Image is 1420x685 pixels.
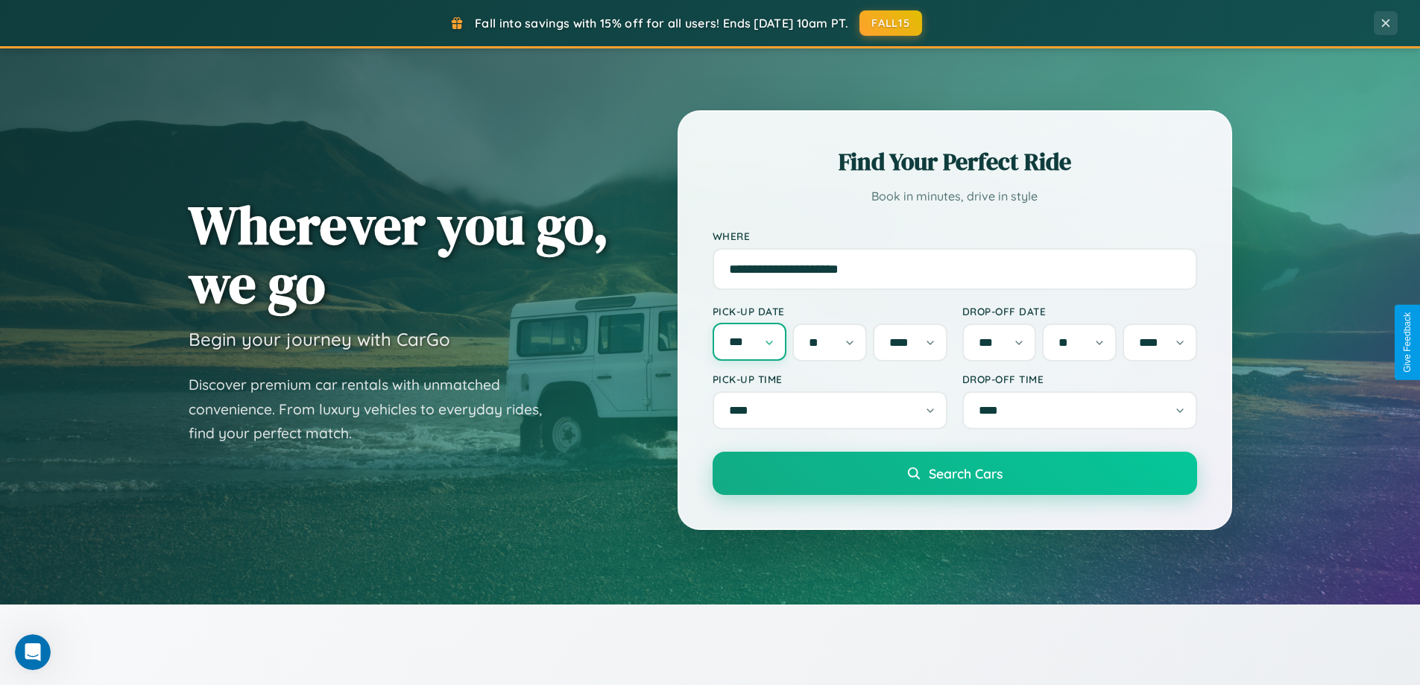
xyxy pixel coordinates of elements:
[189,328,450,350] h3: Begin your journey with CarGo
[189,195,609,313] h1: Wherever you go, we go
[713,186,1197,207] p: Book in minutes, drive in style
[15,634,51,670] iframe: Intercom live chat
[1402,312,1413,373] div: Give Feedback
[929,465,1003,482] span: Search Cars
[713,305,947,318] label: Pick-up Date
[962,373,1197,385] label: Drop-off Time
[713,452,1197,495] button: Search Cars
[475,16,848,31] span: Fall into savings with 15% off for all users! Ends [DATE] 10am PT.
[962,305,1197,318] label: Drop-off Date
[189,373,561,446] p: Discover premium car rentals with unmatched convenience. From luxury vehicles to everyday rides, ...
[713,230,1197,242] label: Where
[713,145,1197,178] h2: Find Your Perfect Ride
[859,10,922,36] button: FALL15
[713,373,947,385] label: Pick-up Time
